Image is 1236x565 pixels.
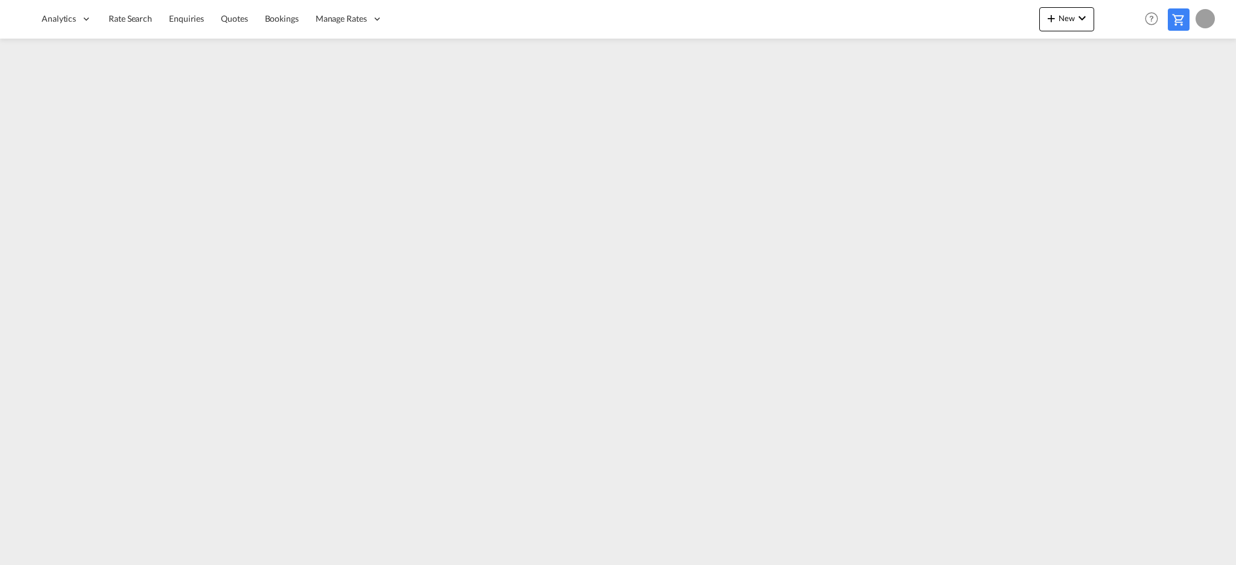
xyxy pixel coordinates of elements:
span: Help [1141,8,1162,29]
span: Analytics [42,13,76,25]
span: Bookings [265,13,299,24]
md-icon: icon-chevron-down [1075,11,1089,25]
span: Rate Search [109,13,152,24]
span: Quotes [221,13,247,24]
span: Enquiries [169,13,204,24]
button: icon-plus 400-fgNewicon-chevron-down [1039,7,1094,31]
span: New [1044,13,1089,23]
span: Manage Rates [316,13,367,25]
div: Help [1141,8,1168,30]
md-icon: icon-plus 400-fg [1044,11,1059,25]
